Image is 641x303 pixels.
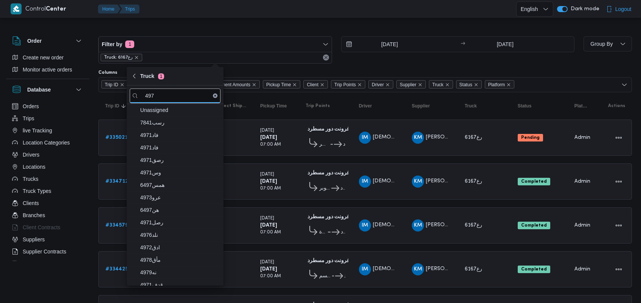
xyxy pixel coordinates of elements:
[445,82,450,87] button: Remove Truck from selection in this group
[6,100,89,264] div: Database
[331,80,365,89] span: Trip Points
[140,230,219,239] span: نلد4976
[27,85,51,94] h3: Database
[23,150,39,159] span: Drivers
[23,223,61,232] span: Client Contracts
[106,177,128,186] a: #334712
[140,118,219,127] span: رسب7841
[334,81,356,89] span: Trip Points
[465,267,482,272] span: رع6167
[412,103,430,109] span: Supplier
[12,85,83,94] button: Database
[613,219,625,232] button: Actions
[140,205,219,214] span: 6497هن
[414,219,422,232] span: KM
[432,81,444,89] span: Truck
[574,179,590,184] span: Admin
[194,80,260,89] span: Collect Shipment Amounts
[409,100,454,112] button: Supplier
[9,197,86,209] button: Clients
[385,82,390,87] button: Remove Driver from selection in this group
[465,223,482,228] span: رع6167
[584,36,632,51] button: Group By
[608,103,625,109] span: Actions
[414,263,422,275] span: KM
[518,103,532,109] span: Status
[101,54,142,61] span: Truck: رع6167
[292,82,297,87] button: Remove Pickup Time from selection in this group
[368,80,393,89] span: Driver
[515,100,564,112] button: Status
[98,5,121,14] button: Home
[341,228,345,237] span: فرونت دور مسطرد
[9,233,86,246] button: Suppliers
[362,263,368,275] span: IM
[260,179,277,184] b: [DATE]
[9,100,86,112] button: Orders
[140,193,219,202] span: عرو4973
[307,214,349,219] b: فرونت دور مسطرد
[359,176,371,188] div: Isalam Muhammad Isamaail Aid Sulaiaman
[357,82,362,87] button: Remove Trip Points from selection in this group
[9,258,86,270] button: Devices
[340,184,345,193] span: فرونت دور مسطرد
[396,80,426,89] span: Supplier
[414,132,422,144] span: KM
[127,67,223,85] button: Truck1
[574,223,590,228] span: Admin
[215,103,247,109] span: Collect Shipment Amounts
[359,263,371,275] div: Isalam Muhammad Isamaail Aid Sulaiaman
[521,223,547,228] b: Completed
[99,37,332,52] button: Filter by1 active filters
[506,82,511,87] button: Remove Platform from selection in this group
[102,100,132,112] button: Trip IDSorted in descending order
[320,82,324,87] button: Remove Client from selection in this group
[426,179,526,183] span: [PERSON_NAME] طلبه [PERSON_NAME]
[105,103,119,109] span: Trip ID; Sorted in descending order
[9,246,86,258] button: Supplier Contracts
[603,2,635,17] button: Logout
[106,267,128,272] b: # 334425
[260,216,274,221] small: [DATE]
[9,137,86,149] button: Location Categories
[518,266,550,273] span: Completed
[306,103,330,109] span: Trip Points
[104,54,133,61] span: Truck: رع6167
[341,37,427,52] input: Press the down key to open a popover containing a calendar.
[140,143,219,152] span: فاد4971
[474,82,478,87] button: Remove Status from selection in this group
[465,135,482,140] span: رع6167
[521,267,547,272] b: Completed
[260,267,277,272] b: [DATE]
[120,82,124,87] button: Remove Trip ID from selection in this group
[303,80,328,89] span: Client
[568,6,599,12] span: Dark mode
[426,222,526,227] span: [PERSON_NAME] طلبه [PERSON_NAME]
[373,222,478,227] span: [DEMOGRAPHIC_DATA] [PERSON_NAME]
[362,132,368,144] span: IM
[23,114,34,123] span: Trips
[9,185,86,197] button: Truck Types
[106,135,128,140] b: # 335021
[343,140,345,149] span: فرونت دور مسطرد
[260,135,277,140] b: [DATE]
[23,247,66,256] span: Supplier Contracts
[359,103,372,109] span: Driver
[260,129,274,133] small: [DATE]
[459,81,472,89] span: Status
[23,211,45,220] span: Branches
[456,80,482,89] span: Status
[574,135,590,140] span: Admin
[23,235,45,244] span: Suppliers
[307,81,318,89] span: Client
[307,258,349,263] b: فرونت دور مسطرد
[12,36,83,45] button: Order
[102,40,122,49] span: Filter by
[260,274,281,278] small: 07:00 AM
[140,71,164,81] span: Truck
[319,140,329,149] span: قسم أول مدينة نصر
[23,102,39,111] span: Orders
[521,135,540,140] b: Pending
[23,138,70,147] span: Location Categories
[23,65,72,74] span: Monitor active orders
